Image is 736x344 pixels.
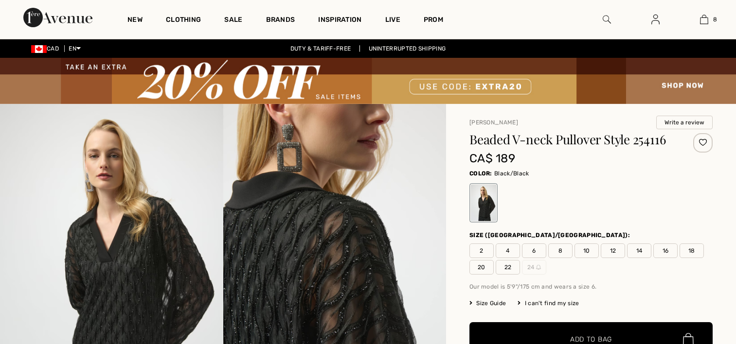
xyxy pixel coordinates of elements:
div: Size ([GEOGRAPHIC_DATA]/[GEOGRAPHIC_DATA]): [469,231,632,240]
span: Inspiration [318,16,361,26]
a: Live [385,15,400,25]
img: Canadian Dollar [31,45,47,53]
a: Clothing [166,16,201,26]
span: 16 [653,243,678,258]
span: CA$ 189 [469,152,515,165]
h1: Beaded V-neck Pullover Style 254116 [469,133,672,146]
span: EN [69,45,81,52]
div: Black/Black [471,185,496,221]
span: 8 [713,15,717,24]
img: My Info [651,14,660,25]
span: 6 [522,243,546,258]
span: 18 [680,243,704,258]
div: I can't find my size [518,299,579,308]
span: 24 [522,260,546,275]
span: 12 [601,243,625,258]
button: Write a review [656,116,713,129]
span: 2 [469,243,494,258]
span: Color: [469,170,492,177]
a: Sign In [644,14,667,26]
span: 20 [469,260,494,275]
a: Prom [424,15,443,25]
a: Brands [266,16,295,26]
a: 8 [680,14,728,25]
a: New [127,16,143,26]
span: Size Guide [469,299,506,308]
div: Our model is 5'9"/175 cm and wears a size 6. [469,282,713,291]
span: Add to Bag [570,334,612,344]
span: 10 [574,243,599,258]
span: 14 [627,243,651,258]
span: 22 [496,260,520,275]
span: CAD [31,45,63,52]
span: 4 [496,243,520,258]
a: Sale [224,16,242,26]
iframe: Opens a widget where you can find more information [674,271,726,295]
span: 8 [548,243,573,258]
img: 1ère Avenue [23,8,92,27]
img: My Bag [700,14,708,25]
img: search the website [603,14,611,25]
img: ring-m.svg [536,265,541,270]
span: Black/Black [494,170,529,177]
a: [PERSON_NAME] [469,119,518,126]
